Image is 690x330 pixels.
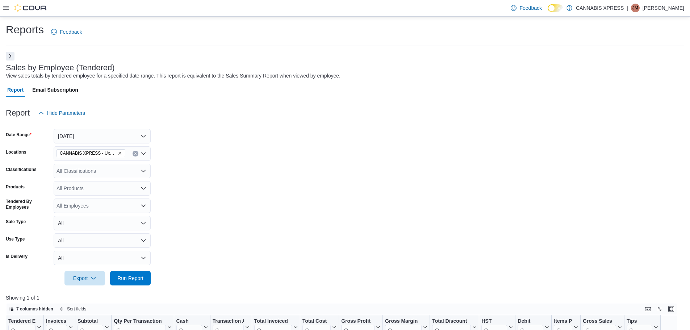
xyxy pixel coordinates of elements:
div: Total Invoiced [254,318,292,325]
span: Hide Parameters [47,109,85,117]
div: Transaction Average [213,318,244,325]
label: Locations [6,149,26,155]
button: Display options [655,305,664,313]
div: Invoices Sold [46,318,67,325]
button: Hide Parameters [35,106,88,120]
button: Sort fields [57,305,89,313]
button: Keyboard shortcuts [644,305,652,313]
button: Open list of options [141,185,146,191]
p: | [627,4,628,12]
div: Gross Margin [385,318,422,325]
span: Feedback [60,28,82,35]
h3: Report [6,109,30,117]
span: Export [69,271,101,285]
label: Tendered By Employees [6,199,51,210]
p: [PERSON_NAME] [643,4,684,12]
button: Remove CANNABIS XPRESS - Uxbridge (Reach Street) from selection in this group [118,151,122,155]
button: All [54,216,151,230]
p: CANNABIS XPRESS [576,4,624,12]
button: Run Report [110,271,151,285]
a: Feedback [508,1,544,15]
span: CANNABIS XPRESS - Uxbridge ([GEOGRAPHIC_DATA]) [60,150,116,157]
div: View sales totals by tendered employee for a specified date range. This report is equivalent to t... [6,72,340,80]
div: Total Cost [302,318,331,325]
span: Sort fields [67,306,86,312]
label: Classifications [6,167,37,172]
button: [DATE] [54,129,151,143]
label: Use Type [6,236,25,242]
div: Tips [627,318,652,325]
div: Items Per Transaction [554,318,572,325]
h1: Reports [6,22,44,37]
button: 7 columns hidden [6,305,56,313]
span: Report [7,83,24,97]
div: Gross Sales [583,318,616,325]
button: Enter fullscreen [667,305,676,313]
button: Export [64,271,105,285]
div: Jennifer Macmaster [631,4,640,12]
label: Date Range [6,132,32,138]
button: Open list of options [141,151,146,156]
button: Open list of options [141,203,146,209]
span: Run Report [117,275,143,282]
button: Next [6,52,14,60]
span: JM [632,4,638,12]
span: Feedback [519,4,541,12]
span: Email Subscription [32,83,78,97]
span: CANNABIS XPRESS - Uxbridge (Reach Street) [57,149,125,157]
h3: Sales by Employee (Tendered) [6,63,115,72]
div: Cash [176,318,202,325]
div: Total Discount [432,318,471,325]
span: 7 columns hidden [16,306,53,312]
button: All [54,233,151,248]
label: Products [6,184,25,190]
a: Feedback [48,25,85,39]
div: HST [481,318,507,325]
div: Debit [518,318,543,325]
label: Sale Type [6,219,26,225]
p: Showing 1 of 1 [6,294,684,301]
button: Open list of options [141,168,146,174]
div: Gross Profit [341,318,375,325]
input: Dark Mode [548,4,563,12]
button: All [54,251,151,265]
img: Cova [14,4,47,12]
div: Qty Per Transaction [114,318,166,325]
label: Is Delivery [6,254,28,259]
div: Tendered Employee [8,318,35,325]
div: Subtotal [78,318,103,325]
button: Clear input [133,151,138,156]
